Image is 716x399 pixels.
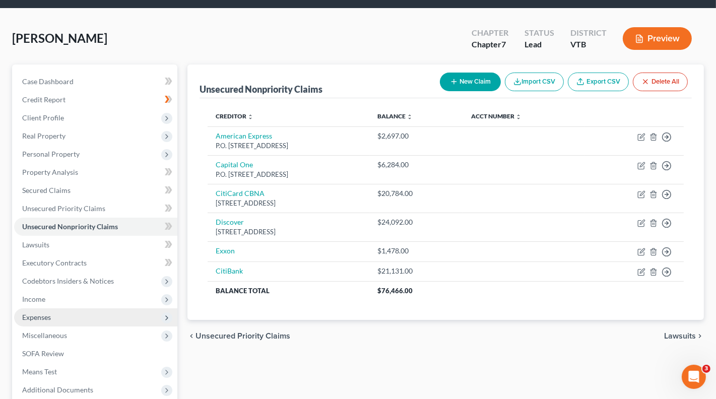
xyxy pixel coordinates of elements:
div: [STREET_ADDRESS] [216,227,361,237]
a: Credit Report [14,91,177,109]
a: Capital One [216,160,253,169]
span: Additional Documents [22,385,93,394]
div: P.O. [STREET_ADDRESS] [216,141,361,151]
div: P.O. [STREET_ADDRESS] [216,170,361,179]
a: Acct Number unfold_more [471,112,522,120]
span: SOFA Review [22,349,64,358]
a: SOFA Review [14,345,177,363]
i: chevron_left [187,332,196,340]
span: Executory Contracts [22,258,87,267]
span: $76,466.00 [377,287,413,295]
span: Unsecured Priority Claims [22,204,105,213]
span: Credit Report [22,95,66,104]
a: Lawsuits [14,236,177,254]
a: Exxon [216,246,235,255]
div: Unsecured Nonpriority Claims [200,83,322,95]
button: New Claim [440,73,501,91]
span: Lawsuits [22,240,49,249]
div: Chapter [472,27,508,39]
span: 3 [702,365,710,373]
span: Personal Property [22,150,80,158]
a: American Express [216,131,272,140]
div: $24,092.00 [377,217,455,227]
th: Balance Total [208,282,369,300]
span: Secured Claims [22,186,71,194]
span: Income [22,295,45,303]
i: unfold_more [515,114,522,120]
a: Creditor unfold_more [216,112,253,120]
span: Real Property [22,131,66,140]
a: Balance unfold_more [377,112,413,120]
div: Chapter [472,39,508,50]
div: Status [525,27,554,39]
a: Executory Contracts [14,254,177,272]
button: Preview [623,27,692,50]
button: Lawsuits chevron_right [664,332,704,340]
div: $20,784.00 [377,188,455,198]
div: Lead [525,39,554,50]
span: 7 [501,39,506,49]
span: Client Profile [22,113,64,122]
span: Lawsuits [664,332,696,340]
span: Unsecured Priority Claims [196,332,290,340]
div: $6,284.00 [377,160,455,170]
a: CitiBank [216,267,243,275]
a: CitiCard CBNA [216,189,265,197]
span: [PERSON_NAME] [12,31,107,45]
iframe: Intercom live chat [682,365,706,389]
div: $21,131.00 [377,266,455,276]
a: Property Analysis [14,163,177,181]
div: $1,478.00 [377,246,455,256]
a: Unsecured Nonpriority Claims [14,218,177,236]
span: Property Analysis [22,168,78,176]
span: Miscellaneous [22,331,67,340]
span: Means Test [22,367,57,376]
i: unfold_more [407,114,413,120]
div: District [570,27,607,39]
i: chevron_right [696,332,704,340]
button: Import CSV [505,73,564,91]
div: [STREET_ADDRESS] [216,198,361,208]
button: Delete All [633,73,688,91]
a: Export CSV [568,73,629,91]
span: Case Dashboard [22,77,74,86]
a: Secured Claims [14,181,177,199]
a: Discover [216,218,244,226]
button: chevron_left Unsecured Priority Claims [187,332,290,340]
span: Codebtors Insiders & Notices [22,277,114,285]
div: $2,697.00 [377,131,455,141]
a: Unsecured Priority Claims [14,199,177,218]
span: Expenses [22,313,51,321]
span: Unsecured Nonpriority Claims [22,222,118,231]
i: unfold_more [247,114,253,120]
a: Case Dashboard [14,73,177,91]
div: VTB [570,39,607,50]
